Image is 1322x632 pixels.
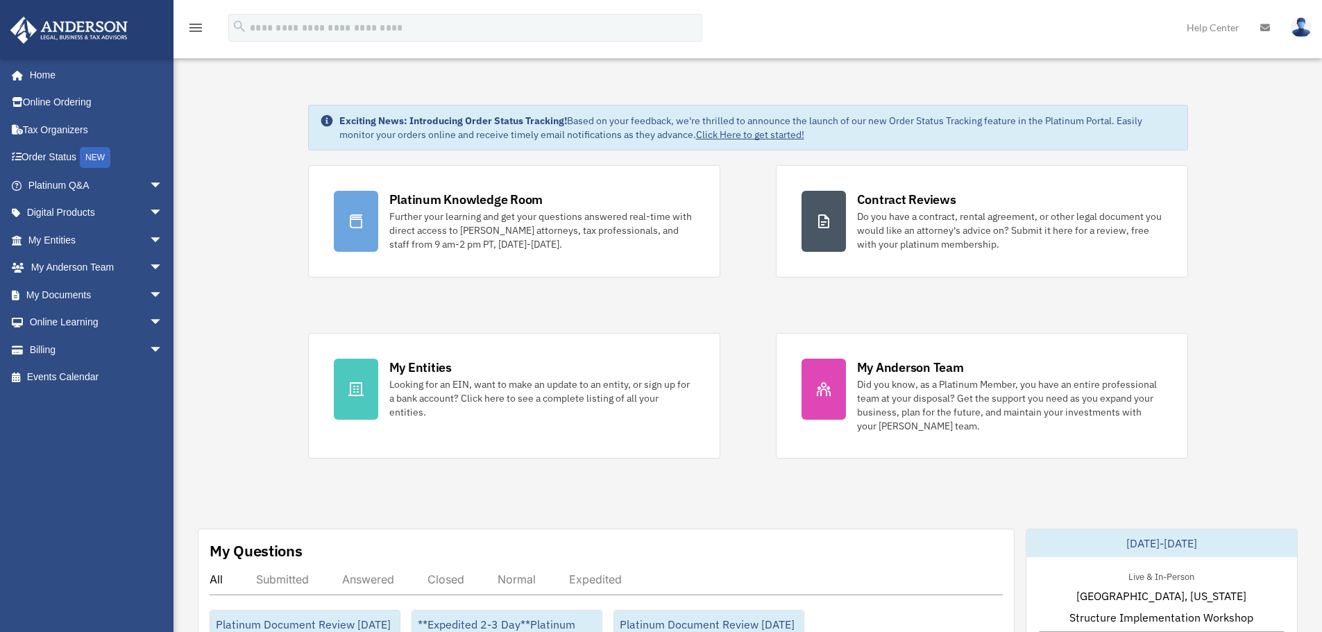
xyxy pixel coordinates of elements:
[149,309,177,337] span: arrow_drop_down
[1069,609,1253,626] span: Structure Implementation Workshop
[10,199,184,227] a: Digital Productsarrow_drop_down
[857,377,1162,433] div: Did you know, as a Platinum Member, you have an entire professional team at your disposal? Get th...
[10,89,184,117] a: Online Ordering
[389,359,452,376] div: My Entities
[210,572,223,586] div: All
[256,572,309,586] div: Submitted
[10,364,184,391] a: Events Calendar
[10,61,177,89] a: Home
[1291,17,1312,37] img: User Pic
[149,199,177,228] span: arrow_drop_down
[339,114,1176,142] div: Based on your feedback, we're thrilled to announce the launch of our new Order Status Tracking fe...
[210,540,303,561] div: My Questions
[857,210,1162,251] div: Do you have a contract, rental agreement, or other legal document you would like an attorney's ad...
[857,191,956,208] div: Contract Reviews
[389,191,543,208] div: Platinum Knowledge Room
[10,171,184,199] a: Platinum Q&Aarrow_drop_down
[776,333,1188,459] a: My Anderson Team Did you know, as a Platinum Member, you have an entire professional team at your...
[696,128,804,141] a: Click Here to get started!
[232,19,247,34] i: search
[149,336,177,364] span: arrow_drop_down
[149,254,177,282] span: arrow_drop_down
[6,17,132,44] img: Anderson Advisors Platinum Portal
[339,114,567,127] strong: Exciting News: Introducing Order Status Tracking!
[308,165,720,277] a: Platinum Knowledge Room Further your learning and get your questions answered real-time with dire...
[569,572,622,586] div: Expedited
[10,254,184,282] a: My Anderson Teamarrow_drop_down
[1117,568,1205,583] div: Live & In-Person
[1076,588,1246,604] span: [GEOGRAPHIC_DATA], [US_STATE]
[342,572,394,586] div: Answered
[10,144,184,172] a: Order StatusNEW
[10,226,184,254] a: My Entitiesarrow_drop_down
[10,309,184,336] a: Online Learningarrow_drop_down
[187,24,204,36] a: menu
[776,165,1188,277] a: Contract Reviews Do you have a contract, rental agreement, or other legal document you would like...
[308,333,720,459] a: My Entities Looking for an EIN, want to make an update to an entity, or sign up for a bank accoun...
[80,147,110,168] div: NEW
[149,226,177,255] span: arrow_drop_down
[389,210,695,251] div: Further your learning and get your questions answered real-time with direct access to [PERSON_NAM...
[427,572,464,586] div: Closed
[10,336,184,364] a: Billingarrow_drop_down
[149,281,177,309] span: arrow_drop_down
[10,116,184,144] a: Tax Organizers
[857,359,964,376] div: My Anderson Team
[10,281,184,309] a: My Documentsarrow_drop_down
[149,171,177,200] span: arrow_drop_down
[389,377,695,419] div: Looking for an EIN, want to make an update to an entity, or sign up for a bank account? Click her...
[187,19,204,36] i: menu
[1026,529,1297,557] div: [DATE]-[DATE]
[498,572,536,586] div: Normal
